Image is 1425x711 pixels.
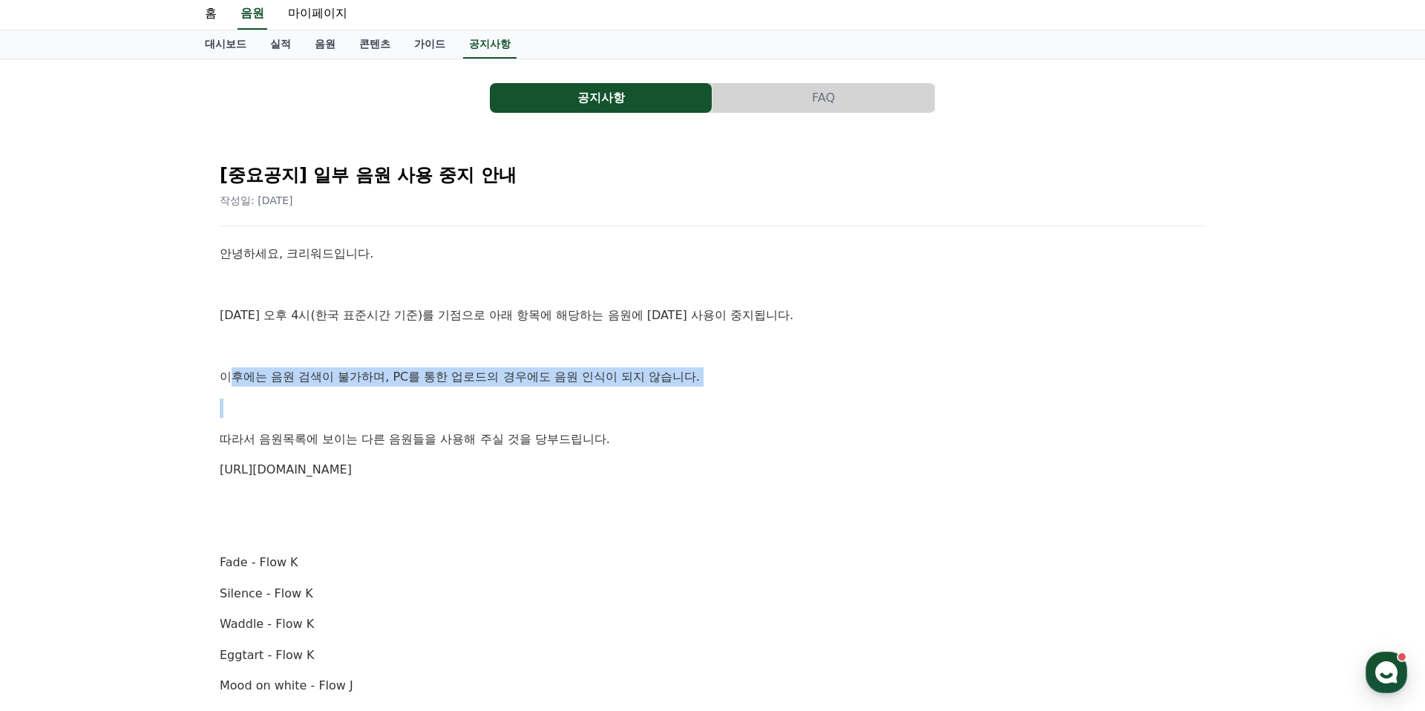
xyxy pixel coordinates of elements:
a: 공지사항 [490,83,712,113]
p: Eggtart - Flow K [220,646,1205,665]
a: 홈 [4,471,98,508]
button: 공지사항 [490,83,712,113]
a: 음원 [303,30,347,59]
a: 콘텐츠 [347,30,402,59]
a: 가이드 [402,30,457,59]
a: 실적 [258,30,303,59]
p: [DATE] 오후 4시(한국 표준시간 기준)를 기점으로 아래 항목에 해당하는 음원에 [DATE] 사용이 중지됩니다. [220,306,1205,325]
span: 작성일: [DATE] [220,194,293,206]
a: 설정 [191,471,285,508]
p: Waddle - Flow K [220,615,1205,634]
span: 대화 [136,494,154,505]
h2: [중요공지] 일부 음원 사용 중지 안내 [220,163,1205,187]
p: 따라서 음원목록에 보이는 다른 음원들을 사용해 주실 것을 당부드립니다. [220,430,1205,449]
p: Mood on white - Flow J [220,676,1205,695]
p: Fade - Flow K [220,553,1205,572]
a: 공지사항 [463,30,517,59]
a: 대화 [98,471,191,508]
p: Silence - Flow K [220,584,1205,603]
p: 안녕하세요, 크리워드입니다. [220,244,1205,263]
span: 설정 [229,493,247,505]
a: 대시보드 [193,30,258,59]
button: FAQ [712,83,934,113]
span: 홈 [47,493,56,505]
p: 이후에는 음원 검색이 불가하며, PC를 통한 업로드의 경우에도 음원 인식이 되지 않습니다. [220,367,1205,387]
a: [URL][DOMAIN_NAME] [220,462,352,476]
